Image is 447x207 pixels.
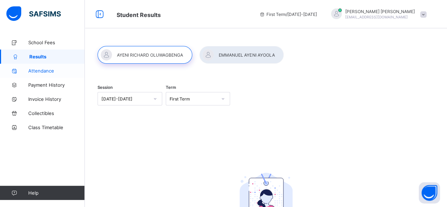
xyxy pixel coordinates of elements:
img: safsims [6,6,61,21]
span: Class Timetable [28,125,85,130]
span: Student Results [117,11,161,18]
span: Session [98,85,113,90]
div: [DATE]-[DATE] [101,96,149,102]
span: Attendance [28,68,85,74]
span: [PERSON_NAME] [PERSON_NAME] [345,9,415,14]
span: [EMAIL_ADDRESS][DOMAIN_NAME] [345,15,408,19]
div: First Term [170,96,217,102]
span: Term [166,85,176,90]
span: Invoice History [28,96,85,102]
span: Results [29,54,85,59]
span: Payment History [28,82,85,88]
span: Collectibles [28,110,85,116]
span: Help [28,190,84,196]
span: session/term information [259,12,317,17]
span: School Fees [28,40,85,45]
div: EMMANUELAYENI [324,8,430,20]
button: Open asap [419,182,440,203]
